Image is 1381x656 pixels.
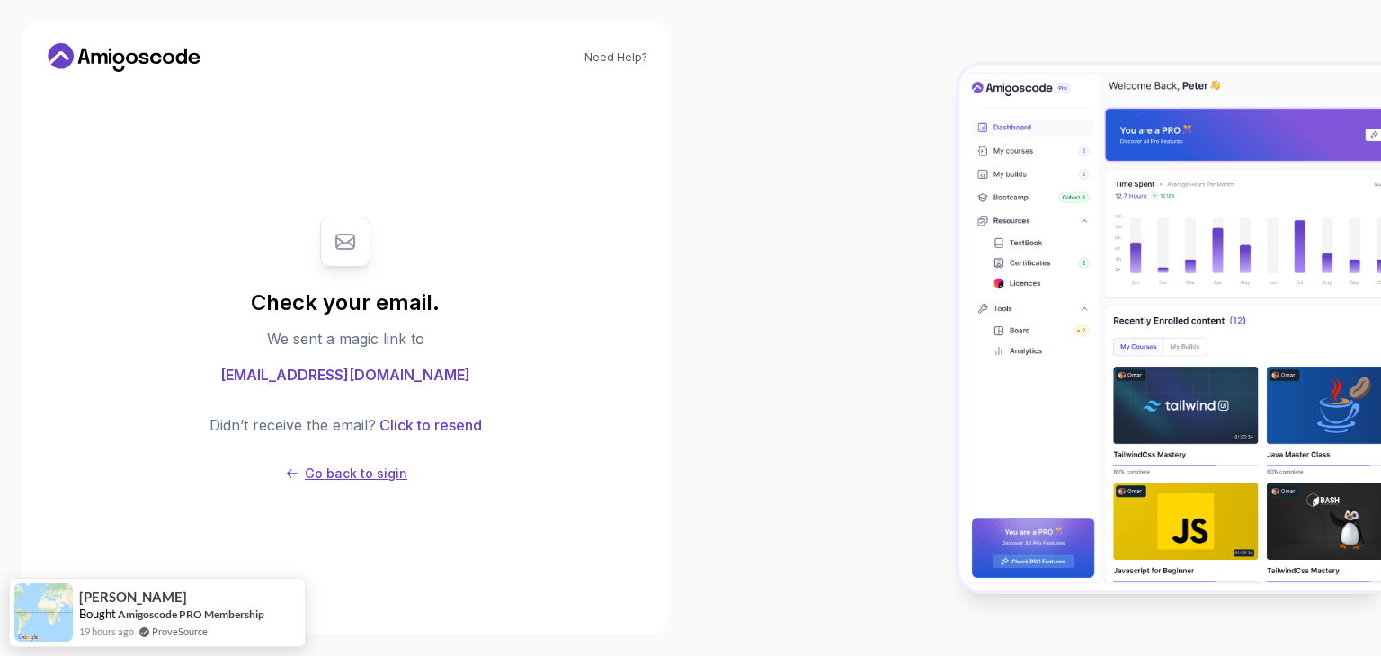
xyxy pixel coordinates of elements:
[79,607,116,621] span: Bought
[267,328,424,350] p: We sent a magic link to
[959,66,1381,590] img: Amigoscode Dashboard
[152,624,208,639] a: ProveSource
[283,465,407,483] button: Go back to sigin
[376,414,482,436] button: Click to resend
[43,43,205,72] a: Home link
[118,607,264,621] a: Amigoscode PRO Membership
[79,590,187,605] span: [PERSON_NAME]
[220,364,470,386] span: [EMAIL_ADDRESS][DOMAIN_NAME]
[14,583,73,642] img: provesource social proof notification image
[209,414,376,436] p: Didn’t receive the email?
[79,624,134,639] span: 19 hours ago
[305,465,407,483] p: Go back to sigin
[584,50,647,65] a: Need Help?
[251,288,440,317] h1: Check your email.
